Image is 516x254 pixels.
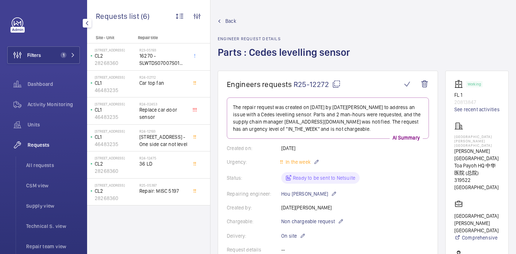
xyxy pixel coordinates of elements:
[139,106,187,121] span: Replace car door sensor
[87,35,135,40] p: Site - Unit
[95,106,136,113] p: CL1
[95,48,136,52] p: [STREET_ADDRESS]
[218,36,354,41] h2: Engineer request details
[454,99,500,106] p: 20813847
[95,75,136,79] p: [STREET_ADDRESS]
[139,75,187,79] h2: R24-02112
[95,156,136,160] p: [STREET_ADDRESS]
[139,156,187,160] h2: R24-12475
[95,52,136,59] p: CL2
[454,80,466,88] img: elevator.svg
[284,159,311,165] span: In the week
[95,59,136,67] p: 28268360
[27,51,41,59] span: Filters
[468,83,481,86] p: Working
[139,160,187,167] span: 36 LD
[139,52,187,67] span: 16270 - SLWTDS07007S01 Wittur Selcom Door Roller 3201.05.0013 40*15MM= 30pc AT USD1.5 -
[95,129,136,133] p: [STREET_ADDRESS]
[454,234,500,241] a: Comprehensive
[454,106,500,113] a: See recent activities
[7,46,80,64] button: Filters1
[454,212,500,234] p: [GEOGRAPHIC_DATA] [PERSON_NAME][GEOGRAPHIC_DATA]
[454,134,500,147] p: [GEOGRAPHIC_DATA] [PERSON_NAME][GEOGRAPHIC_DATA]
[281,218,335,225] span: Non chargeable request
[95,160,136,167] p: CL2
[28,121,80,128] span: Units
[390,134,423,141] p: AI Summary
[139,183,187,187] h2: R25-05397
[28,141,80,149] span: Requests
[227,80,292,89] span: Engineers requests
[96,12,141,21] span: Requests list
[454,147,500,176] p: [PERSON_NAME][GEOGRAPHIC_DATA] Toa Payoh HQ 中华医院 (总院)
[95,79,136,87] p: CL1
[95,195,136,202] p: 28268360
[95,102,136,106] p: [STREET_ADDRESS]
[95,133,136,141] p: CL1
[138,35,186,40] p: Repair title
[218,46,354,71] h1: Parts : Cedes levelling sensor
[28,80,80,88] span: Dashboard
[95,87,136,94] p: 46483235
[139,133,187,148] span: [STREET_ADDRESS] - One side car not level
[26,202,80,209] span: Supply view
[139,129,187,133] h2: R24-12193
[139,48,187,52] h2: R23-05193
[95,183,136,187] p: [STREET_ADDRESS]
[281,190,337,198] p: Hou [PERSON_NAME]
[225,17,236,25] span: Back
[28,101,80,108] span: Activity Monitoring
[139,187,187,195] span: Repair: MISC 5197
[26,243,80,250] span: Repair team view
[95,167,136,175] p: 28268360
[454,176,500,191] p: 319522 [GEOGRAPHIC_DATA]
[95,141,136,148] p: 46483235
[139,79,187,87] span: Car top fan
[233,104,423,133] p: The repair request was created on [DATE] by [DATE][PERSON_NAME] to address an issue with a Cedes ...
[454,91,500,99] p: FL 1
[26,162,80,169] span: All requests
[95,187,136,195] p: CL2
[294,80,341,89] span: R25-12272
[61,52,66,58] span: 1
[281,232,306,240] p: On site
[95,113,136,121] p: 46483235
[26,182,80,189] span: CSM view
[139,102,187,106] h2: R24-02453
[26,222,80,230] span: Technical S. view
